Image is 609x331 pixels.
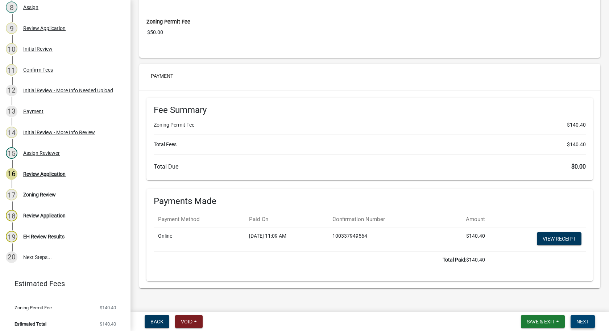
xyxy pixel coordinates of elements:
td: [DATE] 11:09 AM [245,228,328,252]
span: Zoning Permit Fee [14,305,52,310]
div: Review Application [23,171,66,177]
td: $140.40 [154,252,489,268]
span: $140.40 [567,141,586,148]
td: Online [154,228,245,252]
li: Total Fees [154,141,586,148]
a: Estimated Fees [6,276,119,291]
div: 9 [6,22,17,34]
th: Paid On [245,211,328,228]
div: 16 [6,168,17,180]
button: Save & Exit [521,315,565,328]
th: Confirmation Number [328,211,439,228]
div: Initial Review [23,46,53,51]
div: 20 [6,251,17,263]
th: Amount [439,211,489,228]
div: 10 [6,43,17,55]
div: 17 [6,189,17,200]
td: 100337949564 [328,228,439,252]
div: Review Application [23,213,66,218]
button: Back [145,315,169,328]
th: Payment Method [154,211,245,228]
button: Payment [145,69,179,82]
div: 13 [6,106,17,117]
span: $0.00 [571,163,586,170]
div: EH Review Results [23,234,65,239]
div: Initial Review - More Info Review [23,130,95,135]
span: Back [150,319,163,324]
div: Assign Reviewer [23,150,60,156]
span: Void [181,319,192,324]
div: 18 [6,210,17,221]
button: Next [571,315,595,328]
span: $140.40 [567,121,586,129]
button: Void [175,315,203,328]
div: Zoning Review [23,192,56,197]
div: Review Application [23,26,66,31]
div: Payment [23,109,43,114]
a: View receipt [537,232,581,245]
div: Initial Review - More Info Needed Upload [23,88,113,93]
div: 14 [6,127,17,138]
div: 19 [6,231,17,242]
span: Next [576,319,589,324]
span: $140.40 [100,305,116,310]
span: Save & Exit [527,319,555,324]
div: 8 [6,1,17,13]
div: 11 [6,64,17,76]
li: Zoning Permit Fee [154,121,586,129]
h6: Total Due [154,163,586,170]
td: $140.40 [439,228,489,252]
label: Zoning Permit Fee [146,20,190,25]
span: $140.40 [100,322,116,326]
b: Total Paid: [443,257,466,263]
h6: Payments Made [154,196,586,207]
div: Assign [23,5,38,10]
div: 15 [6,147,17,159]
div: 12 [6,85,17,96]
div: Confirm Fees [23,67,53,72]
h6: Fee Summary [154,105,586,115]
span: Estimated Total [14,322,46,326]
